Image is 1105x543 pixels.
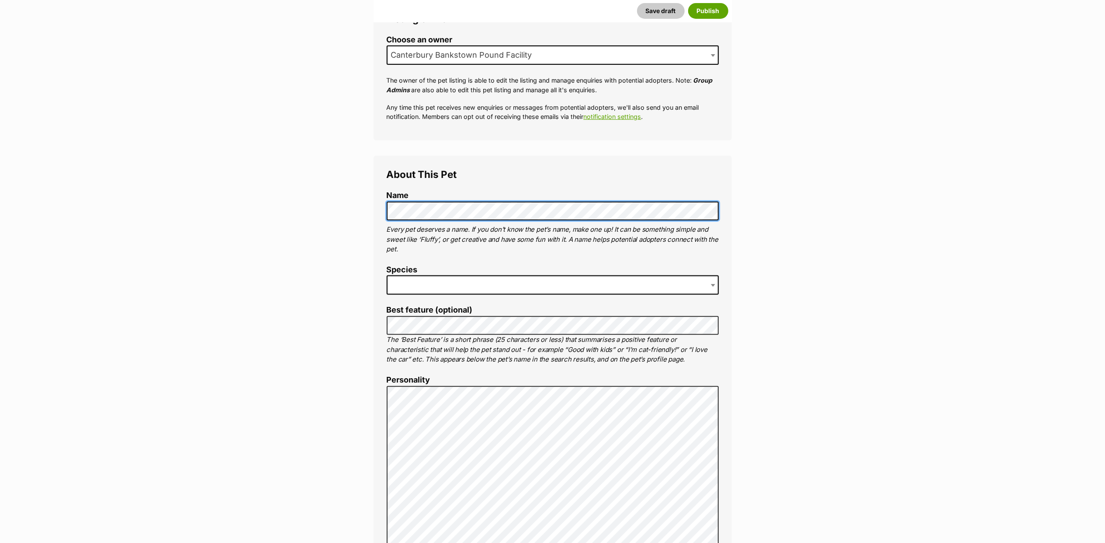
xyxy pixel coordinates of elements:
[584,113,641,120] a: notification settings
[387,376,719,385] label: Personality
[387,45,719,65] span: Canterbury Bankstown Pound Facility
[388,49,541,61] span: Canterbury Bankstown Pound Facility
[688,3,728,19] button: Publish
[387,191,719,200] label: Name
[387,335,719,365] p: The ‘Best Feature’ is a short phrase (25 characters or less) that summarises a positive feature o...
[387,265,719,275] label: Species
[387,168,457,180] span: About This Pet
[387,35,719,45] label: Choose an owner
[387,76,719,94] p: The owner of the pet listing is able to edit the listing and manage enquiries with potential adop...
[387,225,719,254] p: Every pet deserves a name. If you don’t know the pet’s name, make one up! It can be something sim...
[387,103,719,122] p: Any time this pet receives new enquiries or messages from potential adopters, we'll also send you...
[387,77,713,93] em: Group Admins
[637,3,685,19] button: Save draft
[387,306,719,315] label: Best feature (optional)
